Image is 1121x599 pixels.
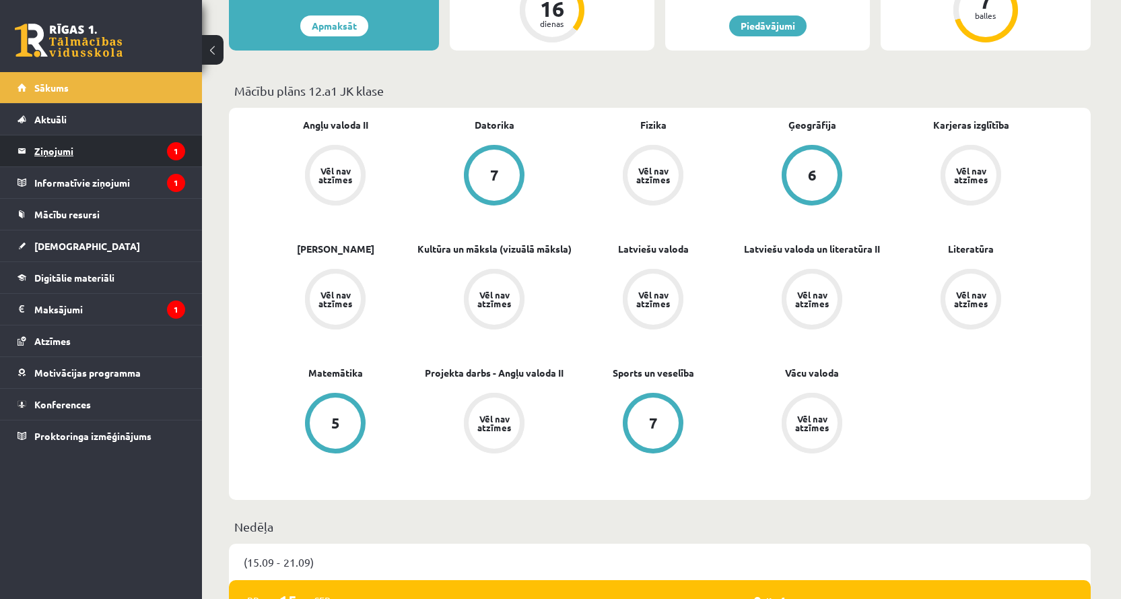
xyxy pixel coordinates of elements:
a: Kultūra un māksla (vizuālā māksla) [417,242,572,256]
span: Mācību resursi [34,208,100,220]
div: Vēl nav atzīmes [475,414,513,432]
a: Aktuāli [18,104,185,135]
a: Vēl nav atzīmes [574,145,733,208]
div: balles [965,11,1006,20]
span: Atzīmes [34,335,71,347]
a: 5 [256,393,415,456]
div: Vēl nav atzīmes [316,290,354,308]
a: Vēl nav atzīmes [891,145,1050,208]
div: Vēl nav atzīmes [475,290,513,308]
div: 6 [808,168,817,183]
span: Motivācijas programma [34,367,141,379]
span: [DEMOGRAPHIC_DATA] [34,240,140,252]
div: dienas [532,20,572,28]
div: Vēl nav atzīmes [634,166,672,184]
a: Informatīvie ziņojumi1 [18,167,185,198]
a: Vēl nav atzīmes [256,145,415,208]
a: Motivācijas programma [18,357,185,388]
a: Vēl nav atzīmes [415,393,574,456]
i: 1 [167,301,185,319]
a: [PERSON_NAME] [297,242,374,256]
span: Aktuāli [34,113,67,125]
a: Apmaksāt [300,15,368,36]
a: [DEMOGRAPHIC_DATA] [18,230,185,261]
div: 5 [331,416,340,431]
a: Maksājumi1 [18,294,185,325]
a: Latviešu valoda un literatūra II [744,242,880,256]
a: Vēl nav atzīmes [733,393,891,456]
div: Vēl nav atzīmes [793,414,831,432]
a: Atzīmes [18,325,185,356]
a: Sākums [18,72,185,103]
a: Matemātika [308,366,363,380]
a: Konferences [18,389,185,420]
span: Konferences [34,398,91,410]
div: Vēl nav atzīmes [316,166,354,184]
div: 7 [649,416,658,431]
a: Piedāvājumi [729,15,807,36]
legend: Ziņojumi [34,135,185,166]
p: Mācību plāns 12.a1 JK klase [234,82,1085,100]
a: Vēl nav atzīmes [891,269,1050,332]
i: 1 [167,174,185,192]
a: 7 [415,145,574,208]
span: Proktoringa izmēģinājums [34,430,151,442]
a: Sports un veselība [613,366,694,380]
i: 1 [167,142,185,160]
a: Ziņojumi1 [18,135,185,166]
a: Latviešu valoda [618,242,689,256]
p: Nedēļa [234,517,1085,536]
a: Fizika [640,118,667,132]
span: Digitālie materiāli [34,272,114,284]
div: Vēl nav atzīmes [952,166,990,184]
div: (15.09 - 21.09) [229,544,1091,580]
a: Projekta darbs - Angļu valoda II [425,366,564,380]
a: Mācību resursi [18,199,185,230]
div: Vēl nav atzīmes [793,290,831,308]
span: Sākums [34,82,69,94]
a: 7 [574,393,733,456]
a: Proktoringa izmēģinājums [18,420,185,451]
a: Vēl nav atzīmes [733,269,891,332]
div: 7 [490,168,499,183]
div: Vēl nav atzīmes [952,290,990,308]
a: Literatūra [948,242,994,256]
a: Ģeogrāfija [788,118,836,132]
a: Rīgas 1. Tālmācības vidusskola [15,24,123,57]
legend: Maksājumi [34,294,185,325]
a: 6 [733,145,891,208]
a: Karjeras izglītība [933,118,1009,132]
a: Digitālie materiāli [18,262,185,293]
a: Vēl nav atzīmes [574,269,733,332]
a: Angļu valoda II [303,118,368,132]
div: Vēl nav atzīmes [634,290,672,308]
a: Vācu valoda [785,366,839,380]
a: Datorika [475,118,514,132]
a: Vēl nav atzīmes [415,269,574,332]
a: Vēl nav atzīmes [256,269,415,332]
legend: Informatīvie ziņojumi [34,167,185,198]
